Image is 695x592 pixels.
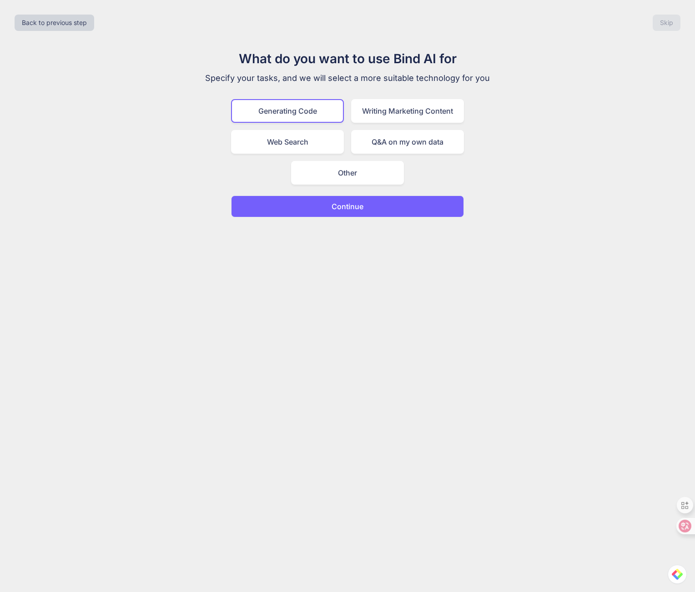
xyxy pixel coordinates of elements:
button: Continue [231,196,464,217]
p: Continue [332,201,363,212]
div: Generating Code [231,99,344,123]
h1: What do you want to use Bind AI for [195,49,500,68]
div: Writing Marketing Content [351,99,464,123]
button: Back to previous step [15,15,94,31]
div: Web Search [231,130,344,154]
button: Skip [653,15,680,31]
div: Other [291,161,404,185]
div: Q&A on my own data [351,130,464,154]
p: Specify your tasks, and we will select a more suitable technology for you [195,72,500,85]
